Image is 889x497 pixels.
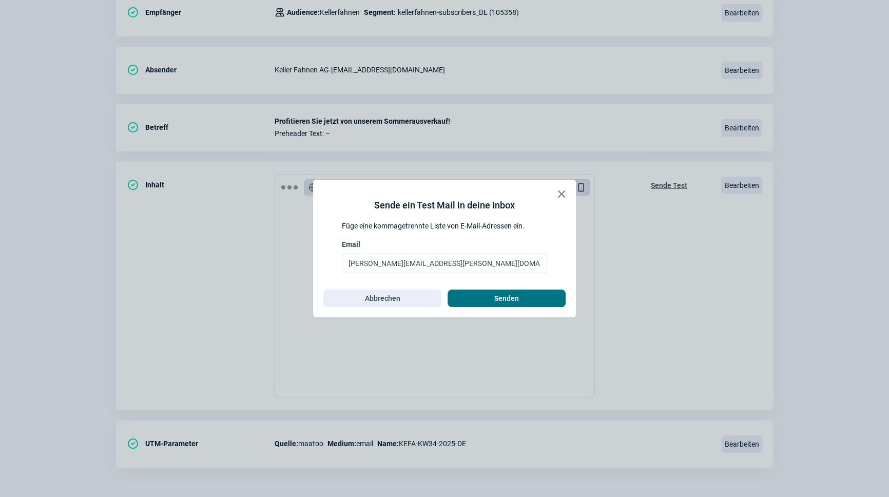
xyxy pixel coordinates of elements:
span: Abbrechen [365,290,400,307]
span: Senden [494,290,519,307]
span: Email [342,239,360,250]
button: Abbrechen [323,290,441,307]
div: Füge eine kommagetrennte Liste von E-Mail-Adressen ein. [342,221,547,231]
button: Senden [448,290,566,307]
input: Email [342,254,547,273]
div: Sende ein Test Mail in deine Inbox [374,198,515,213]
